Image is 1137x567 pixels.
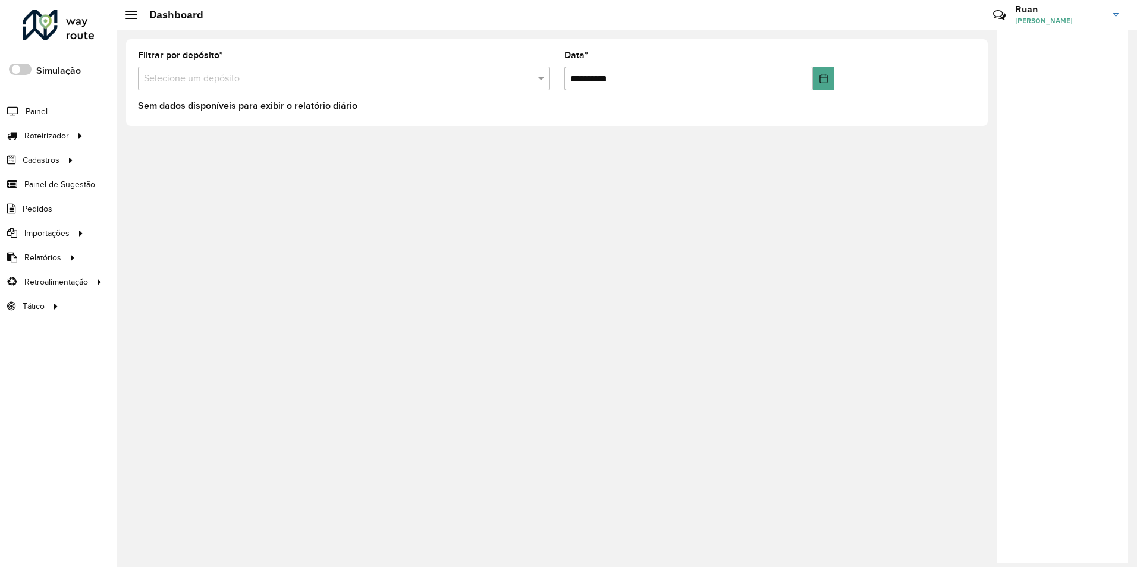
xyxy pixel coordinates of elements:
span: Pedidos [23,203,52,215]
h2: Dashboard [137,8,203,21]
button: Choose Date [813,67,834,90]
label: Sem dados disponíveis para exibir o relatório diário [138,99,357,113]
span: Relatórios [24,251,61,264]
h3: Ruan [1015,4,1104,15]
label: Filtrar por depósito [138,48,223,62]
span: Retroalimentação [24,276,88,288]
span: Importações [24,227,70,240]
span: [PERSON_NAME] [1015,15,1104,26]
span: Cadastros [23,154,59,166]
span: Painel [26,105,48,118]
span: Painel de Sugestão [24,178,95,191]
span: Tático [23,300,45,313]
label: Data [564,48,588,62]
label: Simulação [36,64,81,78]
span: Roteirizador [24,130,69,142]
a: Contato Rápido [987,2,1012,28]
